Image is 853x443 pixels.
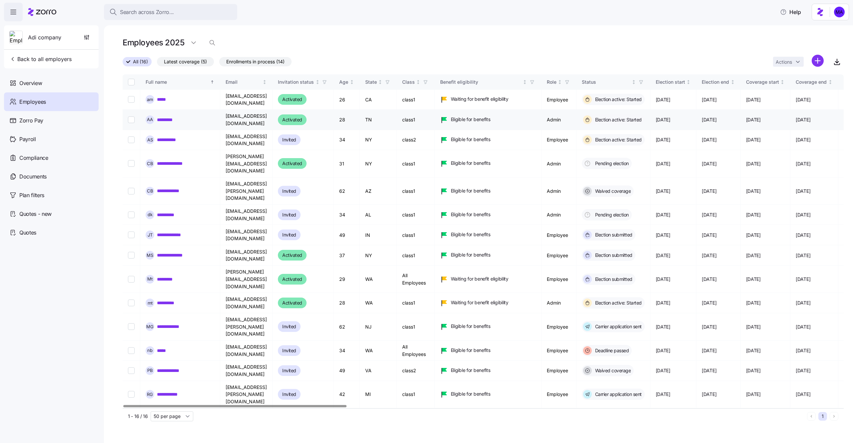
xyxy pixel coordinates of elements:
[807,412,816,421] button: Previous page
[451,136,490,143] span: Eligible for benefits
[360,74,397,90] th: StateNot sorted
[397,205,435,225] td: class1
[334,266,360,293] td: 29
[776,60,792,64] span: Actions
[128,300,135,306] input: Select record 10
[702,211,716,218] span: [DATE]
[397,341,435,361] td: All Employees
[746,211,761,218] span: [DATE]
[19,210,52,218] span: Quotes - new
[19,154,48,162] span: Compliance
[702,96,716,103] span: [DATE]
[282,347,296,355] span: Invited
[593,367,631,374] span: Waived coverage
[775,5,806,19] button: Help
[397,381,435,408] td: class1
[360,205,397,225] td: AL
[593,300,642,306] span: Election active: Started
[656,367,670,374] span: [DATE]
[541,177,576,205] td: Admin
[282,367,296,375] span: Invited
[104,4,237,20] button: Search across Zorro...
[220,110,273,130] td: [EMAIL_ADDRESS][DOMAIN_NAME]
[19,79,42,87] span: Overview
[451,211,490,218] span: Eligible for benefits
[656,232,670,239] span: [DATE]
[702,160,716,167] span: [DATE]
[360,225,397,245] td: IN
[656,300,670,306] span: [DATE]
[796,136,810,143] span: [DATE]
[147,189,153,193] span: C B
[128,252,135,259] input: Select record 8
[278,78,314,86] div: Invitation status
[19,191,44,199] span: Plan filters
[746,232,761,239] span: [DATE]
[397,266,435,293] td: All Employees
[397,361,435,381] td: class2
[128,211,135,218] input: Select record 6
[541,110,576,130] td: Admin
[220,74,273,90] th: EmailNot sorted
[19,229,36,237] span: Quotes
[147,253,153,258] span: M S
[140,74,220,90] th: Full nameSorted ascending
[812,55,824,67] svg: add icon
[397,110,435,130] td: class1
[656,136,670,143] span: [DATE]
[593,276,632,283] span: Election submitted
[440,78,521,86] div: Benefit eligibility
[656,96,670,103] span: [DATE]
[147,138,153,142] span: A S
[593,323,642,330] span: Carrier application sent
[541,266,576,293] td: Employee
[451,187,490,194] span: Eligible for benefits
[128,413,148,420] span: 1 - 16 / 16
[220,150,273,177] td: [PERSON_NAME][EMAIL_ADDRESS][DOMAIN_NAME]
[557,80,562,84] div: Not sorted
[226,78,261,86] div: Email
[451,367,490,374] span: Eligible for benefits
[656,78,685,86] div: Election start
[702,276,716,283] span: [DATE]
[830,412,838,421] button: Next page
[593,391,642,398] span: Carrier application sent
[702,324,716,330] span: [DATE]
[796,96,810,103] span: [DATE]
[220,90,273,110] td: [EMAIL_ADDRESS][DOMAIN_NAME]
[7,52,74,66] button: Back to all employers
[4,167,99,186] a: Documents
[593,188,631,194] span: Waived coverage
[702,347,716,354] span: [DATE]
[360,245,397,266] td: NY
[593,136,642,143] span: Election active: Started
[9,55,72,63] span: Back to all employers
[147,161,153,166] span: C B
[148,233,153,237] span: J T
[796,78,827,86] div: Coverage end
[397,177,435,205] td: class1
[360,266,397,293] td: WA
[593,160,629,167] span: Pending election
[220,361,273,381] td: [EMAIL_ADDRESS][DOMAIN_NAME]
[796,367,810,374] span: [DATE]
[360,130,397,150] td: NY
[220,381,273,408] td: [EMAIL_ADDRESS][PERSON_NAME][DOMAIN_NAME]
[220,245,273,266] td: [EMAIL_ADDRESS][DOMAIN_NAME]
[4,74,99,92] a: Overview
[593,252,632,259] span: Election submitted
[547,78,556,86] div: Role
[220,177,273,205] td: [EMAIL_ADDRESS][PERSON_NAME][DOMAIN_NAME]
[282,299,302,307] span: Activated
[128,96,135,103] input: Select record 1
[397,150,435,177] td: class1
[19,135,36,143] span: Payroll
[210,80,215,84] div: Sorted ascending
[582,78,630,86] div: Status
[796,232,810,239] span: [DATE]
[315,80,320,84] div: Not sorted
[451,96,508,102] span: Waiting for benefit eligibility
[451,231,490,238] span: Eligible for benefits
[350,80,354,84] div: Not sorted
[120,8,174,16] span: Search across Zorro...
